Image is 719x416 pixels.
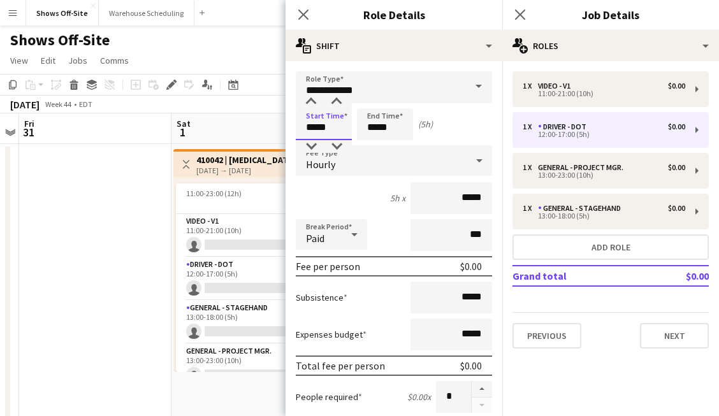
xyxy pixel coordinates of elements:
[523,90,685,97] div: 11:00-21:00 (10h)
[472,381,492,398] button: Increase
[418,118,433,130] div: (5h)
[95,52,134,69] a: Comms
[24,118,34,129] span: Fri
[79,99,92,109] div: EDT
[196,166,291,175] div: [DATE] → [DATE]
[523,131,685,138] div: 12:00-17:00 (5h)
[286,31,502,61] div: Shift
[538,122,592,131] div: Driver - DOT
[306,232,324,245] span: Paid
[523,122,538,131] div: 1 x
[538,163,628,172] div: General - Project Mgr.
[668,82,685,90] div: $0.00
[649,266,709,286] td: $0.00
[538,82,576,90] div: Video - V1
[176,301,319,344] app-card-role: General - Stagehand0/113:00-18:00 (5h)
[502,31,719,61] div: Roles
[407,391,431,403] div: $0.00 x
[10,55,28,66] span: View
[36,52,61,69] a: Edit
[175,125,191,140] span: 1
[22,125,34,140] span: 31
[296,260,360,273] div: Fee per person
[523,213,685,219] div: 13:00-18:00 (5h)
[296,391,362,403] label: People required
[99,1,194,25] button: Warehouse Scheduling
[186,189,242,198] span: 11:00-23:00 (12h)
[5,52,33,69] a: View
[41,55,55,66] span: Edit
[176,214,319,257] app-card-role: Video - V10/111:00-21:00 (10h)
[176,344,319,387] app-card-role: General - Project Mgr.0/113:00-23:00 (10h)
[68,55,87,66] span: Jobs
[523,172,685,178] div: 13:00-23:00 (10h)
[296,329,367,340] label: Expenses budget
[176,183,319,372] app-job-card: 11:00-23:00 (12h)0/44 RolesVideo - V10/111:00-21:00 (10h) Driver - DOT0/112:00-17:00 (5h) General...
[10,98,40,111] div: [DATE]
[390,192,405,204] div: 5h x
[502,6,719,23] h3: Job Details
[100,55,129,66] span: Comms
[460,260,482,273] div: $0.00
[176,257,319,301] app-card-role: Driver - DOT0/112:00-17:00 (5h)
[512,323,581,348] button: Previous
[668,204,685,213] div: $0.00
[668,163,685,172] div: $0.00
[63,52,92,69] a: Jobs
[306,158,335,171] span: Hourly
[538,204,626,213] div: General - Stagehand
[668,122,685,131] div: $0.00
[523,163,538,172] div: 1 x
[523,82,538,90] div: 1 x
[523,204,538,213] div: 1 x
[26,1,99,25] button: Shows Off-Site
[196,154,291,166] h3: 410042 | [MEDICAL_DATA] Foundation- Wine & Roses Gala
[512,234,709,260] button: Add role
[296,292,347,303] label: Subsistence
[460,359,482,372] div: $0.00
[42,99,74,109] span: Week 44
[177,118,191,129] span: Sat
[640,323,709,348] button: Next
[296,359,385,372] div: Total fee per person
[10,31,110,50] h1: Shows Off-Site
[286,6,502,23] h3: Role Details
[512,266,649,286] td: Grand total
